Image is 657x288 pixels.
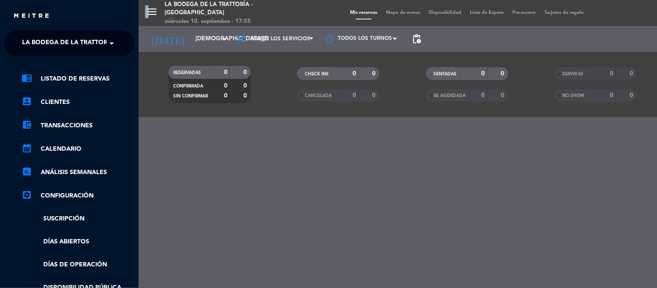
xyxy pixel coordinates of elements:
[22,73,32,83] i: chrome_reader_mode
[22,260,134,270] a: Días de Operación
[22,214,134,224] a: Suscripción
[22,120,134,131] a: account_balance_walletTransacciones
[22,143,32,153] i: calendar_month
[22,167,134,178] a: assessmentANÁLISIS SEMANALES
[22,190,32,200] i: settings_applications
[22,97,134,107] a: account_boxClientes
[22,120,32,130] i: account_balance_wallet
[13,13,50,19] img: MEITRE
[22,34,183,52] span: La Bodega de la Trattoría - [GEOGRAPHIC_DATA]
[22,74,134,84] a: chrome_reader_modeListado de Reservas
[22,144,134,154] a: calendar_monthCalendario
[22,191,134,201] a: Configuración
[22,237,134,247] a: Días abiertos
[22,96,32,107] i: account_box
[22,166,32,177] i: assessment
[411,34,422,44] span: pending_actions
